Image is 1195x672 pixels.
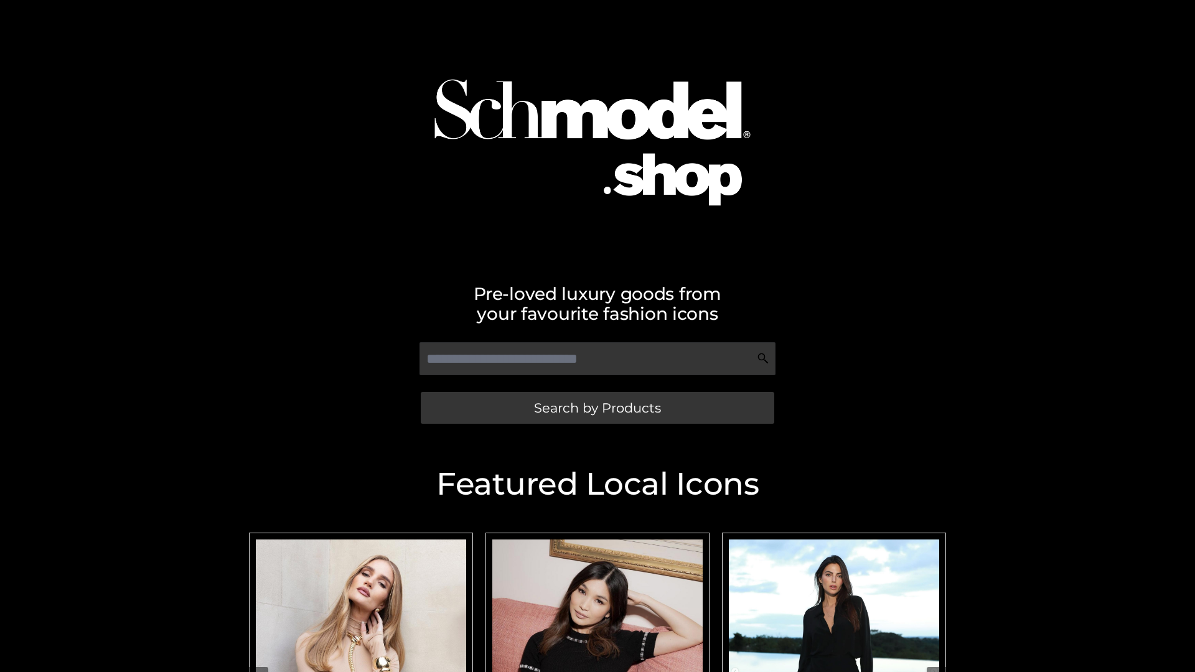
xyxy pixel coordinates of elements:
a: Search by Products [421,392,774,424]
img: Search Icon [757,352,769,365]
h2: Featured Local Icons​ [243,469,952,500]
span: Search by Products [534,401,661,414]
h2: Pre-loved luxury goods from your favourite fashion icons [243,284,952,324]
